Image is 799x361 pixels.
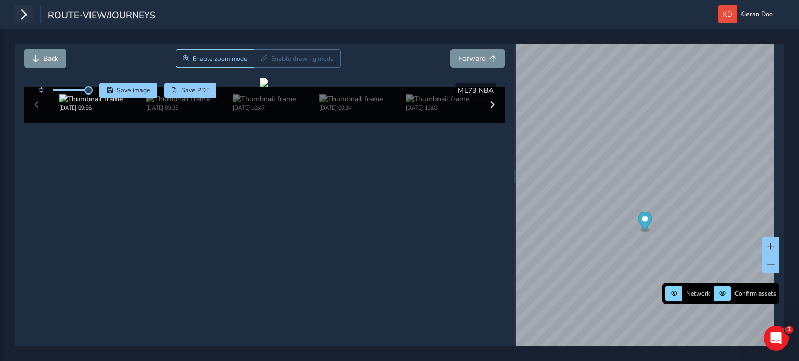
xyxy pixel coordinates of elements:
button: Zoom [176,49,254,68]
button: Kieran Doo [718,5,777,23]
span: Save image [117,86,150,95]
img: Thumbnail frame [59,94,123,104]
img: Thumbnail frame [146,94,210,104]
iframe: Intercom live chat [764,326,789,351]
img: Thumbnail frame [233,94,296,104]
div: [DATE] 13:03 [406,104,469,112]
button: Forward [450,49,505,68]
div: [DATE] 09:34 [319,104,383,112]
div: Map marker [638,212,652,233]
span: ML73 NBA [458,86,494,96]
span: Back [43,54,58,63]
div: [DATE] 09:35 [146,104,210,112]
span: 1 [785,326,793,334]
img: diamond-layout [718,5,737,23]
span: route-view/journeys [48,9,156,23]
span: Save PDF [181,86,210,95]
img: Thumbnail frame [406,94,469,104]
img: Thumbnail frame [319,94,383,104]
button: Back [24,49,66,68]
span: Forward [458,54,486,63]
span: Network [686,289,710,298]
span: Enable zoom mode [192,55,248,63]
span: Confirm assets [734,289,776,298]
span: Kieran Doo [740,5,773,23]
div: [DATE] 10:47 [233,104,296,112]
button: PDF [164,83,217,98]
div: [DATE] 09:56 [59,104,123,112]
button: Save [99,83,157,98]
